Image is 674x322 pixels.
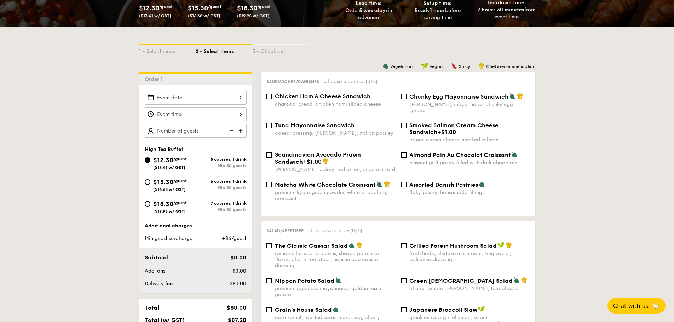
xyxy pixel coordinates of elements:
[401,152,407,158] input: Almond Pain Au Chocolat Croissanta sweet puff pastry filled with dark chocolate
[337,7,401,21] div: Order in advance
[506,242,512,248] img: icon-chef-hat.a58ddaea.svg
[145,222,247,229] div: Additional charges
[266,228,304,233] span: Salad/Appetiser
[275,251,395,269] div: romaine lettuce, croutons, shaved parmesan flakes, cherry tomatoes, housemade caesar dressing
[139,45,196,55] div: 1 - Select menu
[275,130,395,136] div: caesar dressing, [PERSON_NAME], italian parsley
[275,101,395,107] div: charcoal bread, chicken ham, sliced cheese
[459,64,470,69] span: Spicy
[159,4,173,9] span: /guest
[409,189,530,195] div: flaky pastry, housemade fillings
[196,207,247,212] div: Min 30 guests
[275,181,375,188] span: Matcha White Chocolate Croissant
[275,306,332,313] span: Grain's House Salad
[266,123,272,128] input: Tuna Mayonnaise Sandwichcaesar dressing, [PERSON_NAME], italian parsley
[409,160,530,166] div: a sweet puff pastry filled with dark chocolate
[384,181,390,187] img: icon-chef-hat.a58ddaea.svg
[222,235,246,241] span: +$4/guest
[275,277,334,284] span: Nippon Potato Salad
[145,91,247,105] input: Event date
[486,64,535,69] span: Chef's recommendation
[322,158,329,164] img: icon-chef-hat.a58ddaea.svg
[401,182,407,187] input: Assorted Danish Pastriesflaky pastry, housemade fillings
[401,278,407,283] input: Green [DEMOGRAPHIC_DATA] Saladcherry tomato, [PERSON_NAME], feta cheese
[153,209,186,214] span: ($19.95 w/ GST)
[335,277,341,283] img: icon-vegetarian.fe4039eb.svg
[421,63,428,69] img: icon-vegan.f8ff3823.svg
[145,235,192,241] span: Min guest surcharge
[145,281,173,287] span: Delivery fee
[409,152,511,158] span: Almond Pain Au Chocolat Croissant
[145,201,150,207] input: $18.30/guest($19.95 w/ GST)7 courses, 1 drinkMin 30 guests
[275,151,361,165] span: Scandinavian Avocado Prawn Sandwich
[308,228,362,234] span: Choose 5 courses
[350,228,362,234] span: (0/5)
[478,63,485,69] img: icon-chef-hat.a58ddaea.svg
[225,124,236,137] img: icon-reduce.1d2dbef1.svg
[382,63,389,69] img: icon-vegetarian.fe4039eb.svg
[479,181,485,187] img: icon-vegetarian.fe4039eb.svg
[333,306,339,312] img: icon-vegetarian.fe4039eb.svg
[230,254,246,261] span: $0.00
[359,7,388,13] strong: 5 weekdays
[511,151,518,158] img: icon-vegetarian.fe4039eb.svg
[406,7,469,21] div: Ready before serving time
[517,93,523,99] img: icon-chef-hat.a58ddaea.svg
[275,286,395,298] div: premium japanese mayonnaise, golden russet potato
[323,78,378,84] span: Choose 5 courses
[266,152,272,158] input: Scandinavian Avocado Prawn Sandwich+$1.00[PERSON_NAME], celery, red onion, dijon mustard
[266,278,272,283] input: Nippon Potato Saladpremium japanese mayonnaise, golden russet potato
[401,123,407,128] input: Smoked Salmon Cream Cheese Sandwich+$1.00caper, cream cheese, smoked salmon
[513,277,520,283] img: icon-vegetarian.fe4039eb.svg
[196,201,247,206] div: 7 courses, 1 drink
[401,243,407,248] input: Grilled Forest Mushroom Saladfresh herbs, shiitake mushroom, king oyster, balsamic dressing
[521,277,528,283] img: icon-chef-hat.a58ddaea.svg
[196,179,247,184] div: 6 courses, 1 drink
[188,4,208,12] span: $15.30
[376,181,382,187] img: icon-vegetarian.fe4039eb.svg
[356,242,363,248] img: icon-chef-hat.a58ddaea.svg
[196,163,247,168] div: Min 30 guests
[430,7,445,13] strong: 1 hour
[409,277,513,284] span: Green [DEMOGRAPHIC_DATA] Salad
[153,200,173,208] span: $18.30
[257,4,271,9] span: /guest
[237,4,257,12] span: $18.30
[173,200,187,205] span: /guest
[475,6,538,21] div: from event time
[409,101,530,113] div: [PERSON_NAME], mayonnaise, chunky egg spread
[607,298,666,314] button: Chat with us🦙
[409,181,478,188] span: Assorted Danish Pastries
[275,189,395,201] div: premium kyoto green powder, white chocolate, croissant
[153,165,185,170] span: ($13.41 w/ GST)
[275,242,348,249] span: The Classic Caesar Salad
[275,122,355,129] span: Tuna Mayonnaise Sandwich
[390,64,413,69] span: Vegetarian
[409,251,530,263] div: fresh herbs, shiitake mushroom, king oyster, balsamic dressing
[188,13,220,18] span: ($16.68 w/ GST)
[651,302,660,310] span: 🦙
[236,124,247,137] img: icon-add.58712e84.svg
[275,93,370,100] span: Chicken Ham & Cheese Sandwich
[145,146,183,152] span: High Tea Buffet
[139,13,171,18] span: ($13.41 w/ GST)
[145,304,159,311] span: Total
[173,157,187,162] span: /guest
[430,64,443,69] span: Vegan
[208,4,221,9] span: /guest
[145,268,165,274] span: Add-ons
[230,281,246,287] span: $80.00
[424,0,452,6] span: Setup time:
[145,254,169,261] span: Subtotal
[252,45,309,55] div: 3 - Check out
[613,303,649,309] span: Chat with us
[478,306,485,312] img: icon-vegan.f8ff3823.svg
[145,179,150,185] input: $15.30/guest($16.68 w/ GST)6 courses, 1 drinkMin 30 guests
[275,166,395,172] div: [PERSON_NAME], celery, red onion, dijon mustard
[237,13,270,18] span: ($19.95 w/ GST)
[356,0,382,6] span: Lead time:
[196,157,247,162] div: 5 courses, 1 drink
[348,242,355,248] img: icon-vegetarian.fe4039eb.svg
[173,178,187,183] span: /guest
[509,93,515,99] img: icon-vegetarian.fe4039eb.svg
